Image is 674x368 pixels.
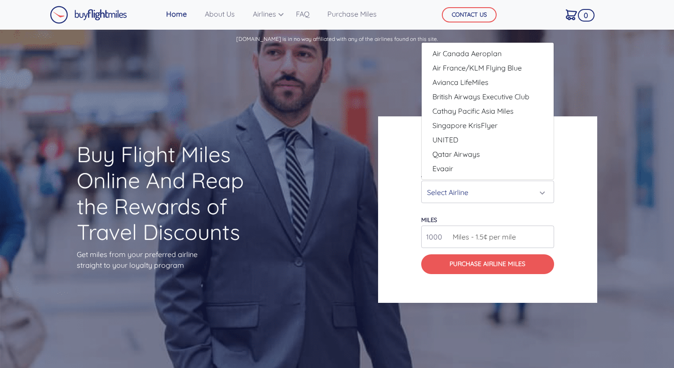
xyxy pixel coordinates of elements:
button: Purchase Airline Miles [421,254,554,275]
a: Airlines [249,5,282,23]
img: Cart [566,9,577,20]
a: 0 [562,5,581,24]
span: British Airways Executive Club [432,91,529,102]
span: Singapore KrisFlyer [432,120,498,131]
button: Select Airline [421,181,554,203]
span: Avianca LifeMiles [432,77,489,88]
span: Miles - 1.5¢ per mile [448,231,516,242]
span: Qatar Airways [432,149,480,160]
a: FAQ [292,5,313,23]
span: Air Canada Aeroplan [432,48,502,59]
button: CONTACT US [442,7,497,22]
span: 0 [578,9,595,22]
a: Buy Flight Miles Logo [50,4,127,26]
img: Buy Flight Miles Logo [50,6,127,24]
div: Select Airline [427,184,543,201]
span: Cathay Pacific Asia Miles [432,106,514,116]
label: miles [421,216,437,223]
p: Get miles from your preferred airline straight to your loyalty program [77,249,260,270]
a: About Us [201,5,238,23]
a: Purchase Miles [324,5,380,23]
span: Evaair [432,163,453,174]
span: Air France/KLM Flying Blue [432,62,522,73]
h1: Buy Flight Miles Online And Reap the Rewards of Travel Discounts [77,142,260,245]
span: UNITED [432,134,458,145]
a: Home [163,5,190,23]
